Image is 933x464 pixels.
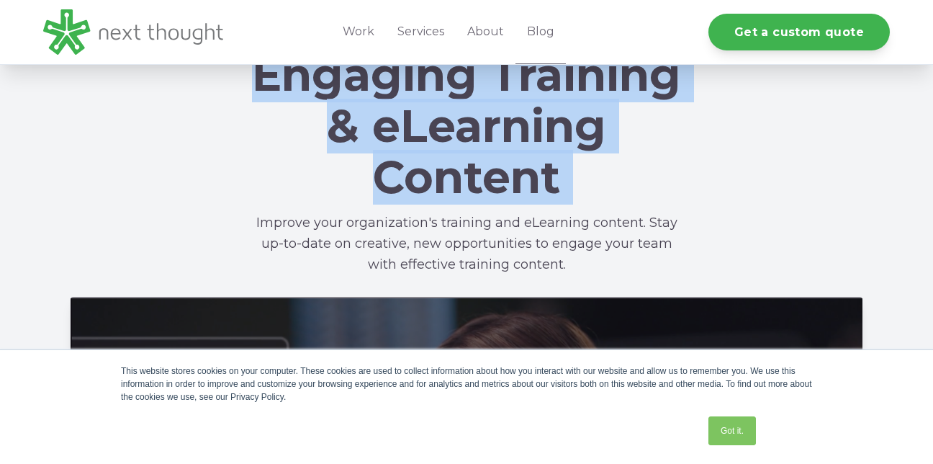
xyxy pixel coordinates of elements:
img: LG - NextThought Logo [43,9,223,55]
a: Get a custom quote [708,14,890,50]
h1: Engaging Training & eLearning Content [251,50,682,204]
div: This website stores cookies on your computer. These cookies are used to collect information about... [121,365,812,403]
a: Got it. [708,416,756,445]
p: Improve your organization's training and eLearning content. Stay up-to-date on creative, new oppo... [251,213,682,276]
